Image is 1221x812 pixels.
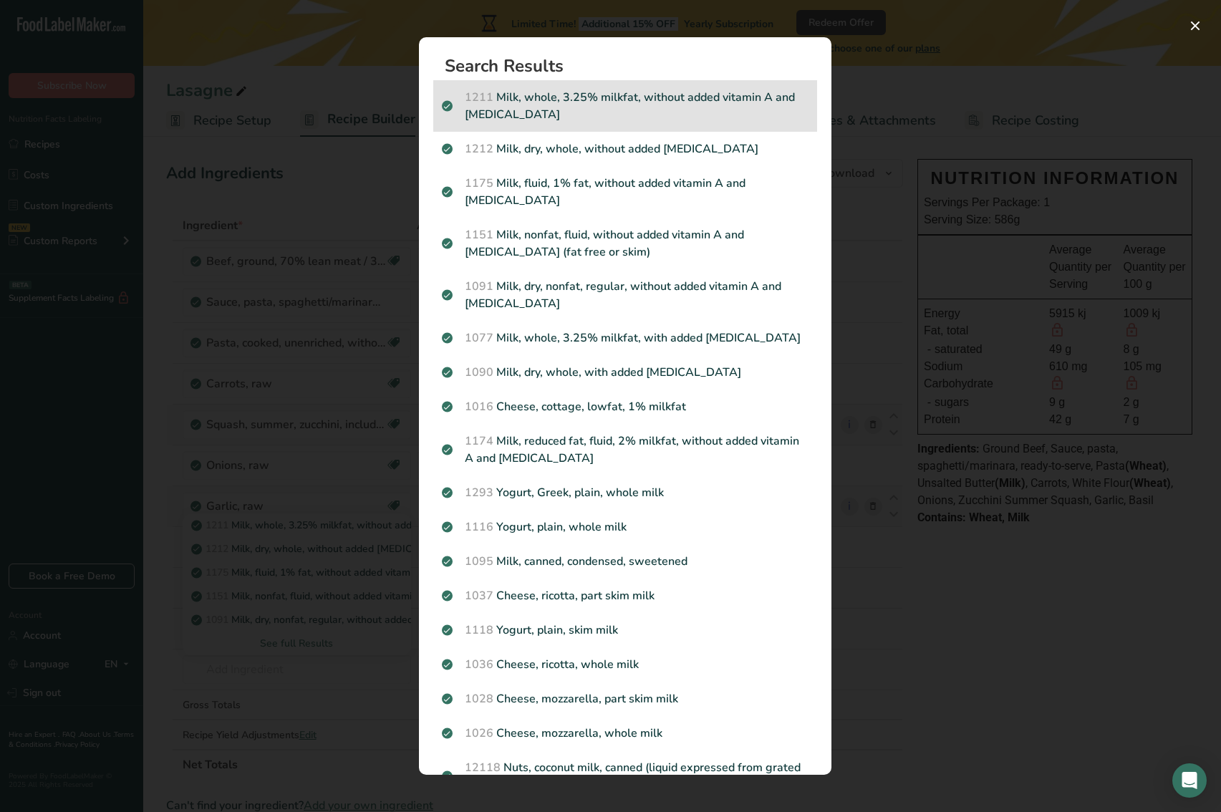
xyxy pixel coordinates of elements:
[465,622,493,638] span: 1118
[442,432,809,467] p: Milk, reduced fat, fluid, 2% milkfat, without added vitamin A and [MEDICAL_DATA]
[442,140,809,158] p: Milk, dry, whole, without added [MEDICAL_DATA]
[465,175,493,191] span: 1175
[442,725,809,742] p: Cheese, mozzarella, whole milk
[465,725,493,741] span: 1026
[442,398,809,415] p: Cheese, cottage, lowfat, 1% milkfat
[442,587,809,604] p: Cheese, ricotta, part skim milk
[465,399,493,415] span: 1016
[442,656,809,673] p: Cheese, ricotta, whole milk
[442,690,809,707] p: Cheese, mozzarella, part skim milk
[442,484,809,501] p: Yogurt, Greek, plain, whole milk
[465,760,501,775] span: 12118
[465,691,493,707] span: 1028
[465,227,493,243] span: 1151
[465,433,493,449] span: 1174
[1172,763,1207,798] div: Open Intercom Messenger
[465,554,493,569] span: 1095
[465,141,493,157] span: 1212
[465,485,493,501] span: 1293
[445,57,817,74] h1: Search Results
[442,622,809,639] p: Yogurt, plain, skim milk
[442,518,809,536] p: Yogurt, plain, whole milk
[465,588,493,604] span: 1037
[465,90,493,105] span: 1211
[465,279,493,294] span: 1091
[465,519,493,535] span: 1116
[442,89,809,123] p: Milk, whole, 3.25% milkfat, without added vitamin A and [MEDICAL_DATA]
[442,278,809,312] p: Milk, dry, nonfat, regular, without added vitamin A and [MEDICAL_DATA]
[442,759,809,793] p: Nuts, coconut milk, canned (liquid expressed from grated meat and water)
[465,657,493,672] span: 1036
[442,329,809,347] p: Milk, whole, 3.25% milkfat, with added [MEDICAL_DATA]
[442,175,809,209] p: Milk, fluid, 1% fat, without added vitamin A and [MEDICAL_DATA]
[442,226,809,261] p: Milk, nonfat, fluid, without added vitamin A and [MEDICAL_DATA] (fat free or skim)
[442,364,809,381] p: Milk, dry, whole, with added [MEDICAL_DATA]
[465,330,493,346] span: 1077
[465,364,493,380] span: 1090
[442,553,809,570] p: Milk, canned, condensed, sweetened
